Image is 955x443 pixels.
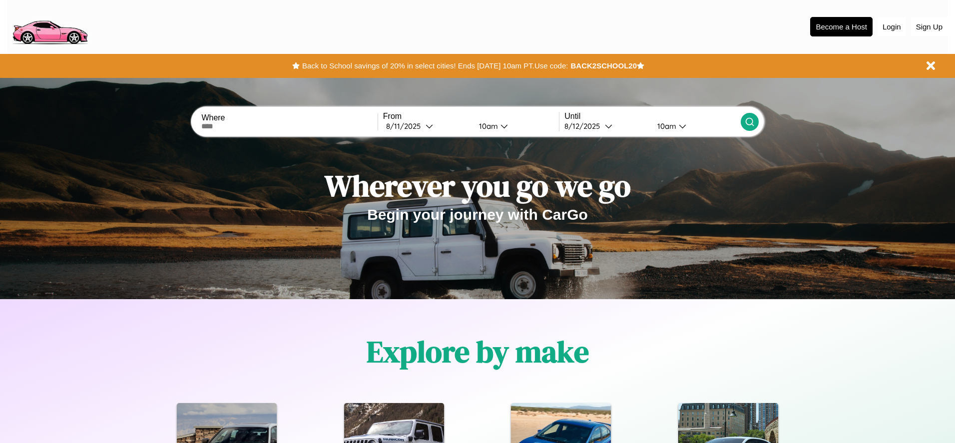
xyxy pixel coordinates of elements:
div: 10am [652,121,679,131]
div: 10am [474,121,500,131]
div: 8 / 11 / 2025 [386,121,426,131]
img: logo [7,5,92,47]
button: Become a Host [810,17,873,36]
div: 8 / 12 / 2025 [564,121,605,131]
button: Sign Up [911,17,948,36]
label: From [383,112,559,121]
label: Until [564,112,740,121]
b: BACK2SCHOOL20 [570,61,637,70]
button: 8/11/2025 [383,121,471,131]
label: Where [201,113,377,122]
button: Login [878,17,906,36]
button: 10am [649,121,740,131]
button: 10am [471,121,559,131]
button: Back to School savings of 20% in select cities! Ends [DATE] 10am PT.Use code: [300,59,570,73]
h1: Explore by make [367,331,589,372]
